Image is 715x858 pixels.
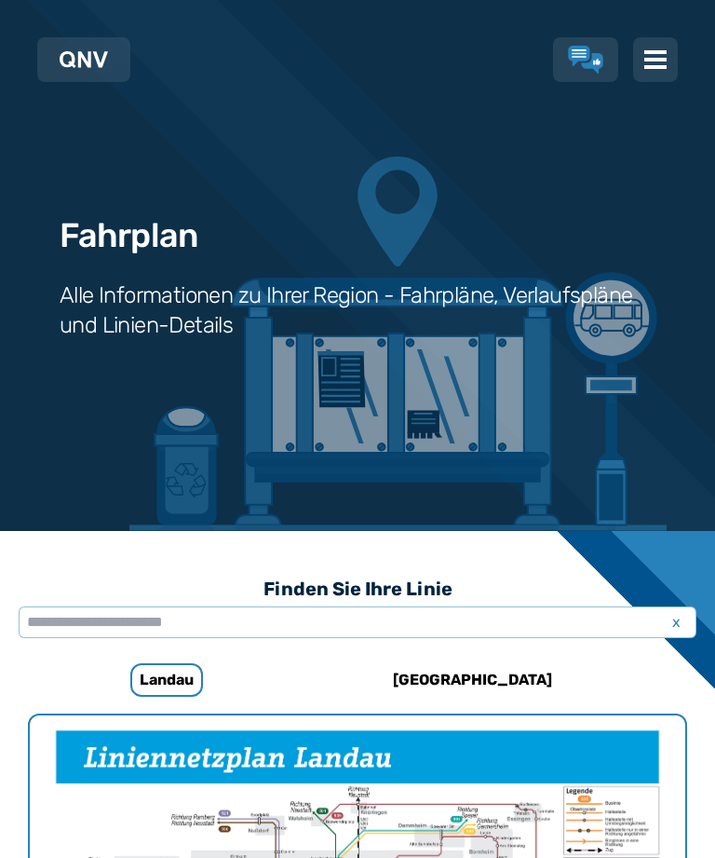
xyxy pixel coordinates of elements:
h1: Fahrplan [60,217,197,254]
h6: [GEOGRAPHIC_DATA] [385,665,560,695]
a: Landau [43,658,290,702]
span: x [663,611,689,633]
img: menu [644,48,667,71]
h3: Alle Informationen zu Ihrer Region - Fahrpläne, Verlaufspläne und Linien-Details [60,280,655,340]
a: Lob & Kritik [568,46,603,74]
a: QNV Logo [60,45,108,75]
img: QNV Logo [60,51,108,68]
h3: Finden Sie Ihre Linie [19,568,696,609]
h6: Landau [130,663,203,697]
a: [GEOGRAPHIC_DATA] [348,658,596,702]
